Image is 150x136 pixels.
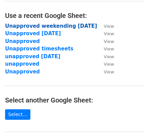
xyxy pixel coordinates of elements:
[104,31,114,36] small: View
[97,38,114,44] a: View
[97,53,114,60] a: View
[97,46,114,52] a: View
[104,69,114,74] small: View
[104,54,114,59] small: View
[104,24,114,29] small: View
[104,62,114,67] small: View
[97,61,114,67] a: View
[97,69,114,75] a: View
[5,53,60,60] a: unapproved [DATE]
[5,12,145,20] h4: Use a recent Google Sheet:
[104,39,114,44] small: View
[5,61,39,67] a: unapproved
[5,109,30,120] a: Select...
[116,104,150,136] iframe: Chat Widget
[104,46,114,51] small: View
[5,46,73,52] a: Unapproved timesheets
[5,69,40,75] a: Unapproved
[97,23,114,29] a: View
[5,30,61,37] a: Unapproved [DATE]
[5,38,40,44] a: Unapproved
[97,30,114,37] a: View
[5,96,145,104] h4: Select another Google Sheet:
[5,23,97,29] a: Unapproved weekending [DATE]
